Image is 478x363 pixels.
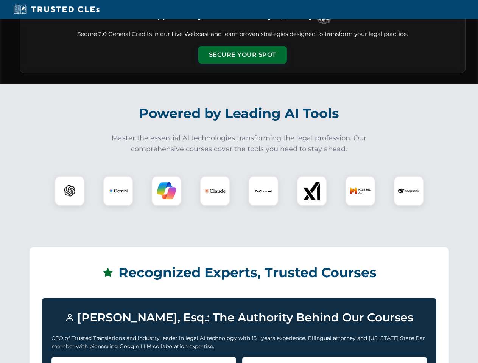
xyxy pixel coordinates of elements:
[109,181,128,200] img: Gemini Logo
[198,46,287,64] button: Secure Your Spot
[345,176,375,206] div: Mistral AI
[59,180,81,202] img: ChatGPT Logo
[297,176,327,206] div: xAI
[103,176,133,206] div: Gemini
[302,181,321,200] img: xAI Logo
[51,307,427,328] h3: [PERSON_NAME], Esq.: The Authority Behind Our Courses
[29,30,456,39] p: Secure 2.0 General Credits in our Live Webcast and learn proven strategies designed to transform ...
[157,181,176,200] img: Copilot Logo
[248,176,279,206] div: CoCounsel
[11,4,102,15] img: Trusted CLEs
[30,100,449,127] h2: Powered by Leading AI Tools
[398,180,419,202] img: DeepSeek Logo
[200,176,230,206] div: Claude
[254,181,273,200] img: CoCounsel Logo
[54,176,85,206] div: ChatGPT
[204,180,226,202] img: Claude Logo
[394,176,424,206] div: DeepSeek
[51,334,427,351] p: CEO of Trusted Translations and industry leader in legal AI technology with 15+ years experience....
[151,176,182,206] div: Copilot
[107,133,372,155] p: Master the essential AI technologies transforming the legal profession. Our comprehensive courses...
[350,180,371,202] img: Mistral AI Logo
[42,259,436,286] h2: Recognized Experts, Trusted Courses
